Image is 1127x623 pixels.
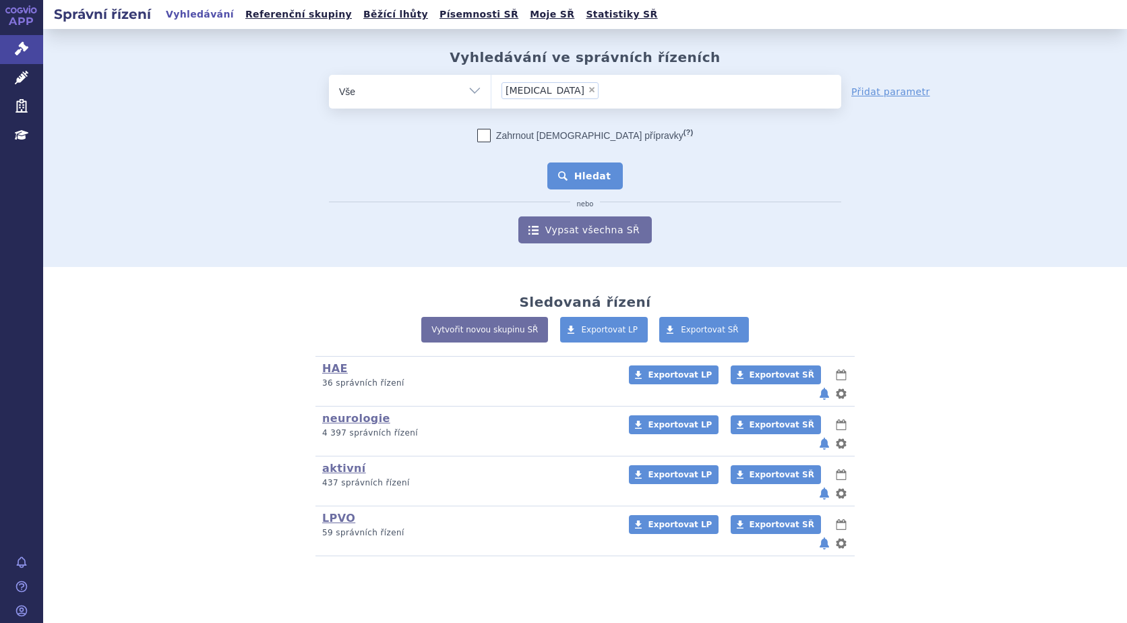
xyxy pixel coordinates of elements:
[570,200,601,208] i: nebo
[834,386,848,402] button: nastavení
[648,370,712,380] span: Exportovat LP
[322,378,611,389] p: 36 správních řízení
[518,216,652,243] a: Vypsat všechna SŘ
[477,129,693,142] label: Zahrnout [DEMOGRAPHIC_DATA] přípravky
[588,86,596,94] span: ×
[322,462,366,475] a: aktivní
[834,417,848,433] button: lhůty
[834,467,848,483] button: lhůty
[648,420,712,429] span: Exportovat LP
[43,5,162,24] h2: Správní řízení
[818,436,831,452] button: notifikace
[750,520,814,529] span: Exportovat SŘ
[818,535,831,552] button: notifikace
[322,527,611,539] p: 59 správních řízení
[421,317,548,343] a: Vytvořit novou skupinu SŘ
[659,317,749,343] a: Exportovat SŘ
[683,128,693,137] abbr: (?)
[731,515,821,534] a: Exportovat SŘ
[834,516,848,533] button: lhůty
[450,49,721,65] h2: Vyhledávání ve správních řízeních
[629,415,719,434] a: Exportovat LP
[435,5,522,24] a: Písemnosti SŘ
[629,515,719,534] a: Exportovat LP
[519,294,650,310] h2: Sledovaná řízení
[322,427,611,439] p: 4 397 správních řízení
[322,477,611,489] p: 437 správních řízení
[834,535,848,552] button: nastavení
[629,465,719,484] a: Exportovat LP
[834,436,848,452] button: nastavení
[603,82,673,98] input: [MEDICAL_DATA]
[322,362,348,375] a: HAE
[648,470,712,479] span: Exportovat LP
[162,5,238,24] a: Vyhledávání
[648,520,712,529] span: Exportovat LP
[506,86,584,95] span: [MEDICAL_DATA]
[241,5,356,24] a: Referenční skupiny
[681,325,739,334] span: Exportovat SŘ
[750,370,814,380] span: Exportovat SŘ
[582,325,638,334] span: Exportovat LP
[526,5,578,24] a: Moje SŘ
[359,5,432,24] a: Běžící lhůty
[834,367,848,383] button: lhůty
[629,365,719,384] a: Exportovat LP
[322,412,390,425] a: neurologie
[750,420,814,429] span: Exportovat SŘ
[582,5,661,24] a: Statistiky SŘ
[731,465,821,484] a: Exportovat SŘ
[818,386,831,402] button: notifikace
[547,162,623,189] button: Hledat
[834,485,848,502] button: nastavení
[560,317,648,343] a: Exportovat LP
[750,470,814,479] span: Exportovat SŘ
[322,512,355,525] a: LPVO
[731,365,821,384] a: Exportovat SŘ
[818,485,831,502] button: notifikace
[731,415,821,434] a: Exportovat SŘ
[851,85,930,98] a: Přidat parametr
